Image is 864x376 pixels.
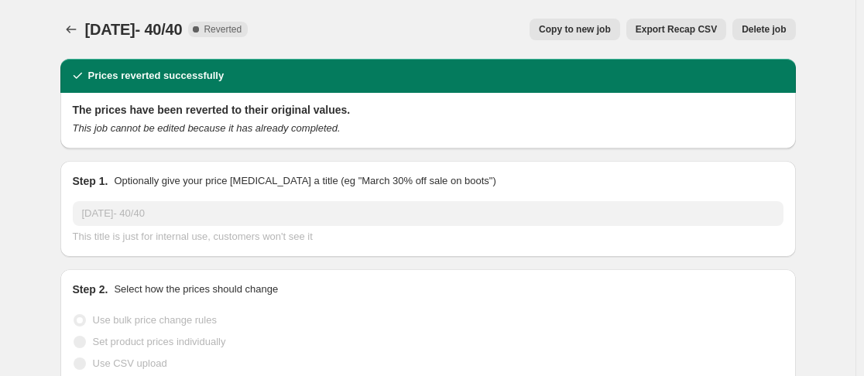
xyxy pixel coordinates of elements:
[93,357,167,369] span: Use CSV upload
[93,314,217,326] span: Use bulk price change rules
[93,336,226,347] span: Set product prices individually
[530,19,620,40] button: Copy to new job
[114,282,278,297] p: Select how the prices should change
[732,19,795,40] button: Delete job
[73,122,341,134] i: This job cannot be edited because it has already completed.
[88,68,225,84] h2: Prices reverted successfully
[539,23,611,36] span: Copy to new job
[60,19,82,40] button: Price change jobs
[204,23,242,36] span: Reverted
[73,173,108,189] h2: Step 1.
[85,21,183,38] span: [DATE]- 40/40
[73,201,783,226] input: 30% off holiday sale
[742,23,786,36] span: Delete job
[636,23,717,36] span: Export Recap CSV
[114,173,495,189] p: Optionally give your price [MEDICAL_DATA] a title (eg "March 30% off sale on boots")
[73,231,313,242] span: This title is just for internal use, customers won't see it
[73,282,108,297] h2: Step 2.
[73,102,783,118] h2: The prices have been reverted to their original values.
[626,19,726,40] button: Export Recap CSV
